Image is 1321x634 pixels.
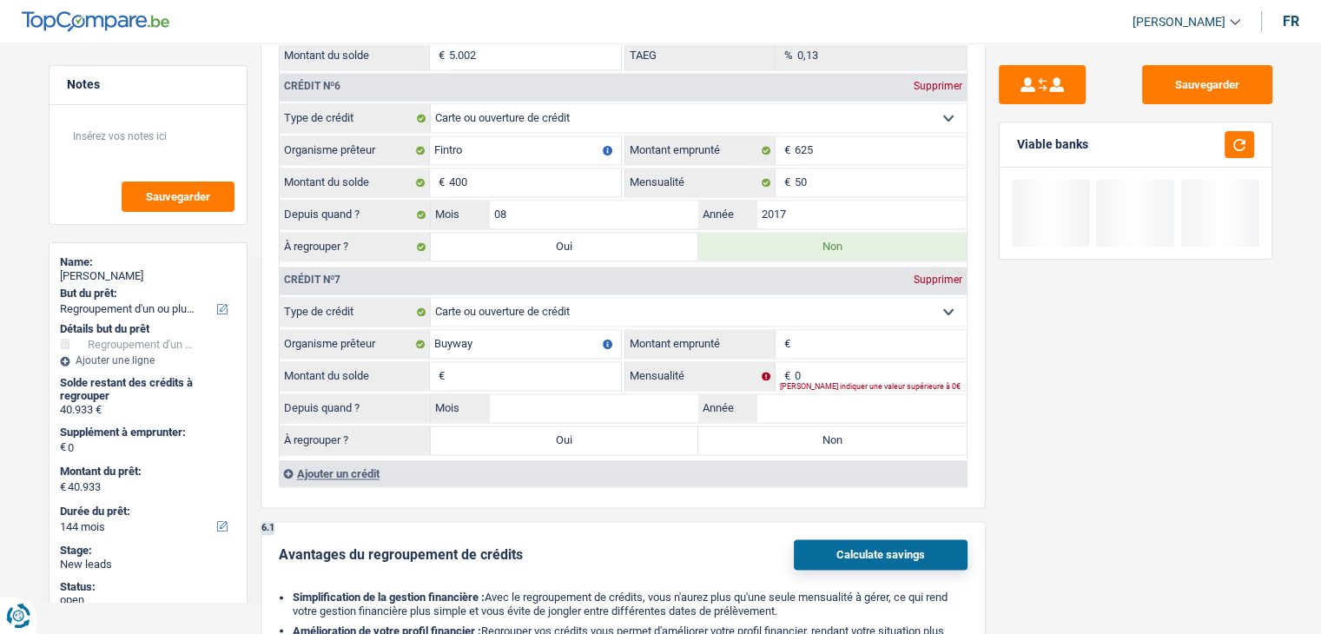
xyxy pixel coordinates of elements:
div: New leads [60,558,236,571]
div: open [60,593,236,607]
span: € [776,330,795,358]
label: Montant du solde [280,362,430,390]
div: Ajouter une ligne [60,354,236,367]
label: Supplément à emprunter: [60,426,233,439]
label: À regrouper ? [280,233,431,261]
span: € [60,480,66,494]
div: Stage: [60,544,236,558]
label: Mois [431,201,490,228]
label: Non [698,426,967,454]
span: € [60,440,66,454]
button: Calculate savings [794,539,968,570]
div: Ajouter un crédit [279,460,967,486]
span: € [776,168,795,196]
li: Avec le regroupement de crédits, vous n'aurez plus qu'une seule mensualité à gérer, ce qui rend v... [293,591,968,617]
b: Simplification de la gestion financière : [293,591,485,604]
div: Supprimer [909,274,967,285]
input: AAAA [757,201,967,228]
div: Viable banks [1017,137,1088,152]
input: MM [490,201,699,228]
span: € [430,362,449,390]
a: [PERSON_NAME] [1119,8,1240,36]
label: Oui [431,426,699,454]
label: Mois [431,394,490,422]
span: € [776,136,795,164]
input: MM [490,394,699,422]
label: Organisme prêteur [280,330,430,358]
div: 6.1 [261,522,274,535]
label: Montant du solde [280,168,430,196]
div: Crédit nº6 [280,81,345,91]
div: fr [1283,13,1299,30]
label: But du prêt: [60,287,233,300]
label: Depuis quand ? [280,394,431,422]
span: Sauvegarder [146,191,210,202]
label: Année [698,201,757,228]
label: Non [698,233,967,261]
div: Crédit nº7 [280,274,345,285]
label: Type de crédit [280,104,431,132]
label: Durée du prêt: [60,505,233,518]
div: Status: [60,580,236,594]
span: [PERSON_NAME] [1133,15,1225,30]
span: € [430,42,449,69]
label: Mensualité [625,168,776,196]
label: Montant emprunté [625,136,776,164]
div: [PERSON_NAME] [60,269,236,283]
div: Solde restant des crédits à regrouper [60,376,236,403]
div: Détails but du prêt [60,322,236,336]
div: Avantages du regroupement de crédits [279,546,523,563]
label: Montant du prêt: [60,465,233,479]
input: AAAA [757,394,967,422]
span: % [776,42,797,69]
label: Montant emprunté [625,330,776,358]
span: € [776,362,795,390]
label: Montant du solde [280,42,430,69]
span: € [430,168,449,196]
button: Sauvegarder [1142,65,1272,104]
img: TopCompare Logo [22,11,169,32]
button: Sauvegarder [122,182,234,212]
label: TAEG [625,42,776,69]
label: Type de crédit [280,298,431,326]
label: À regrouper ? [280,426,431,454]
div: Name: [60,255,236,269]
h5: Notes [67,77,229,92]
div: [PERSON_NAME] indiquer une valeur supérieure à 0€ [780,383,967,390]
label: Organisme prêteur [280,136,430,164]
label: Année [698,394,757,422]
label: Mensualité [625,362,776,390]
div: 40.933 € [60,403,236,417]
div: Supprimer [909,81,967,91]
label: Depuis quand ? [280,201,431,228]
label: Oui [431,233,699,261]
